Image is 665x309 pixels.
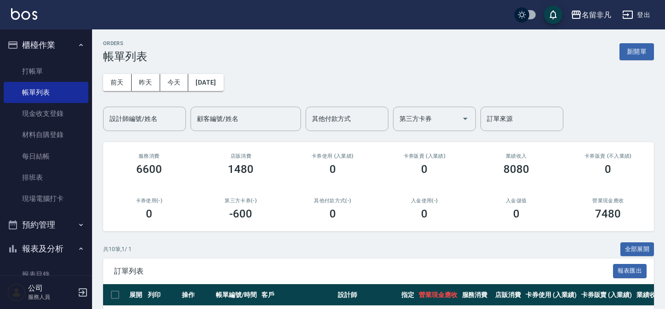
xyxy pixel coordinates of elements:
[416,284,460,306] th: 營業現金應收
[458,111,473,126] button: Open
[145,284,179,306] th: 列印
[298,198,368,204] h2: 其他付款方式(-)
[114,153,184,159] h3: 服務消費
[595,207,621,220] h3: 7480
[114,198,184,204] h2: 卡券使用(-)
[103,40,147,46] h2: ORDERS
[4,237,88,261] button: 報表及分析
[390,153,460,159] h2: 卡券販賣 (入業績)
[460,284,493,306] th: 服務消費
[179,284,214,306] th: 操作
[503,163,529,176] h3: 8080
[4,82,88,103] a: 帳單列表
[206,153,276,159] h2: 店販消費
[4,124,88,145] a: 材料自購登錄
[605,163,611,176] h3: 0
[7,283,26,302] img: Person
[579,284,635,306] th: 卡券販賣 (入業績)
[103,74,132,91] button: 前天
[619,43,654,60] button: 新開單
[188,74,223,91] button: [DATE]
[619,47,654,56] a: 新開單
[127,284,145,306] th: 展開
[11,8,37,20] img: Logo
[146,207,152,220] h3: 0
[330,163,336,176] h3: 0
[582,9,611,21] div: 名留非凡
[4,213,88,237] button: 預約管理
[390,198,460,204] h2: 入金使用(-)
[103,245,132,253] p: 共 10 筆, 1 / 1
[421,163,428,176] h3: 0
[613,264,647,278] button: 報表匯出
[523,284,579,306] th: 卡券使用 (入業績)
[4,103,88,124] a: 現金收支登錄
[4,33,88,57] button: 櫃檯作業
[613,266,647,275] a: 報表匯出
[399,284,416,306] th: 指定
[259,284,335,306] th: 客戶
[513,207,520,220] h3: 0
[567,6,615,24] button: 名留非凡
[421,207,428,220] h3: 0
[136,163,162,176] h3: 6600
[229,207,252,220] h3: -600
[4,188,88,209] a: 現場電腦打卡
[214,284,259,306] th: 帳單編號/時間
[103,50,147,63] h3: 帳單列表
[132,74,160,91] button: 昨天
[619,6,654,23] button: 登出
[634,284,665,306] th: 業績收入
[573,153,643,159] h2: 卡券販賣 (不入業績)
[4,61,88,82] a: 打帳單
[28,293,75,301] p: 服務人員
[481,198,551,204] h2: 入金儲值
[298,153,368,159] h2: 卡券使用 (入業績)
[573,198,643,204] h2: 營業現金應收
[481,153,551,159] h2: 業績收入
[160,74,189,91] button: 今天
[544,6,562,24] button: save
[228,163,254,176] h3: 1480
[330,207,336,220] h3: 0
[493,284,523,306] th: 店販消費
[4,264,88,285] a: 報表目錄
[4,167,88,188] a: 排班表
[335,284,399,306] th: 設計師
[620,242,654,257] button: 全部展開
[28,284,75,293] h5: 公司
[4,146,88,167] a: 每日結帳
[114,267,613,276] span: 訂單列表
[206,198,276,204] h2: 第三方卡券(-)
